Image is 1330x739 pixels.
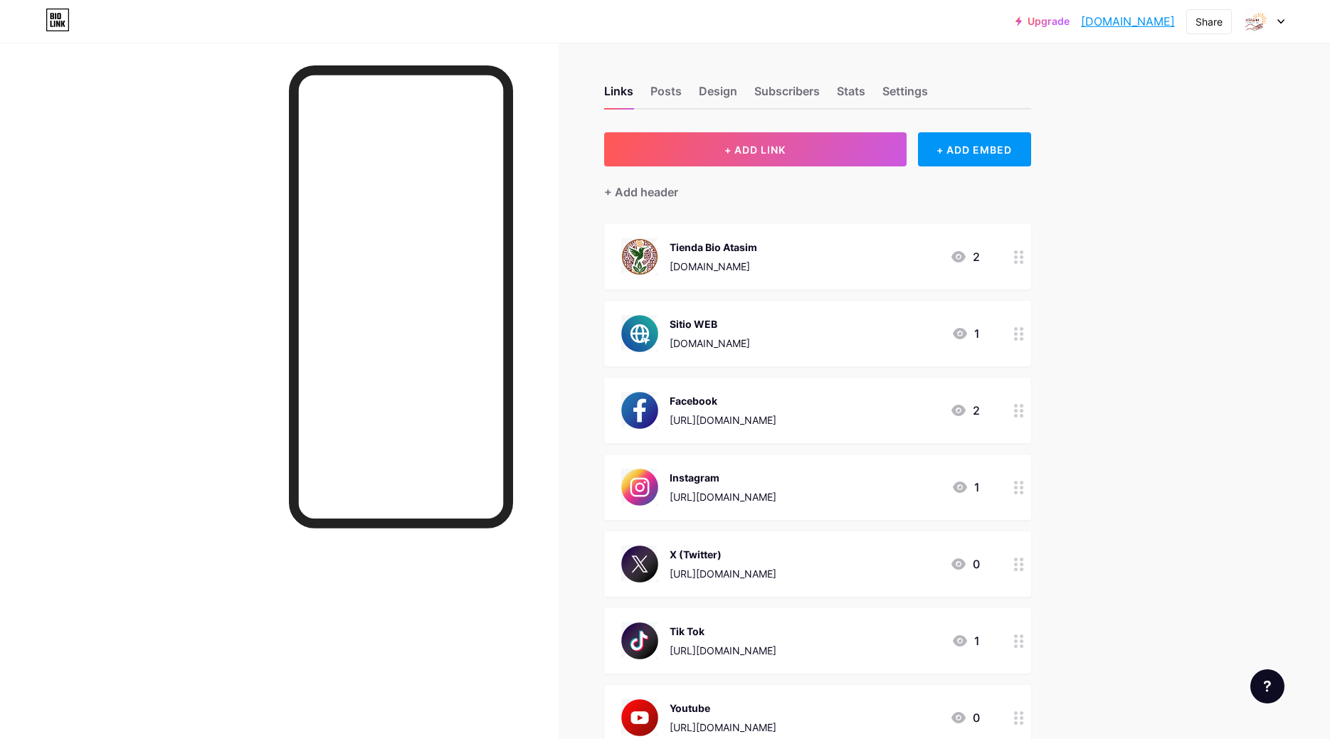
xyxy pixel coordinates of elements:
div: 1 [951,325,980,342]
div: Design [699,83,737,108]
div: Sitio WEB [670,317,750,331]
img: X (Twitter) [621,546,658,583]
div: [URL][DOMAIN_NAME] [670,643,776,658]
div: 0 [950,555,980,573]
div: Stats [837,83,865,108]
img: Facebook [621,392,658,429]
img: Tik Tok [621,622,658,659]
div: Tik Tok [670,624,776,639]
div: X (Twitter) [670,547,776,562]
div: 0 [950,709,980,726]
div: [URL][DOMAIN_NAME] [670,566,776,581]
img: Sitio WEB [621,315,658,352]
div: Instagram [670,470,776,485]
div: [URL][DOMAIN_NAME] [670,489,776,504]
div: Links [604,83,633,108]
div: 1 [951,632,980,649]
div: [DOMAIN_NAME] [670,336,750,351]
button: + ADD LINK [604,132,907,166]
div: Posts [650,83,682,108]
img: Instagram [621,469,658,506]
div: Facebook [670,393,776,408]
div: Settings [882,83,928,108]
a: [DOMAIN_NAME] [1081,13,1175,30]
div: Tienda Bio Atasim [670,240,757,255]
a: Upgrade [1015,16,1070,27]
div: Subscribers [754,83,820,108]
img: Youtube [621,699,658,736]
div: [URL][DOMAIN_NAME] [670,413,776,427]
div: Youtube [670,701,776,716]
div: + Add header [604,184,678,201]
div: 2 [950,402,980,419]
div: + ADD EMBED [918,132,1031,166]
img: fundacionatasim [1242,8,1270,35]
img: Tienda Bio Atasim [621,238,658,275]
div: Share [1196,14,1223,29]
div: [DOMAIN_NAME] [670,259,757,274]
div: 1 [951,479,980,496]
div: [URL][DOMAIN_NAME] [670,720,776,735]
span: + ADD LINK [724,144,786,156]
div: 2 [950,248,980,265]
